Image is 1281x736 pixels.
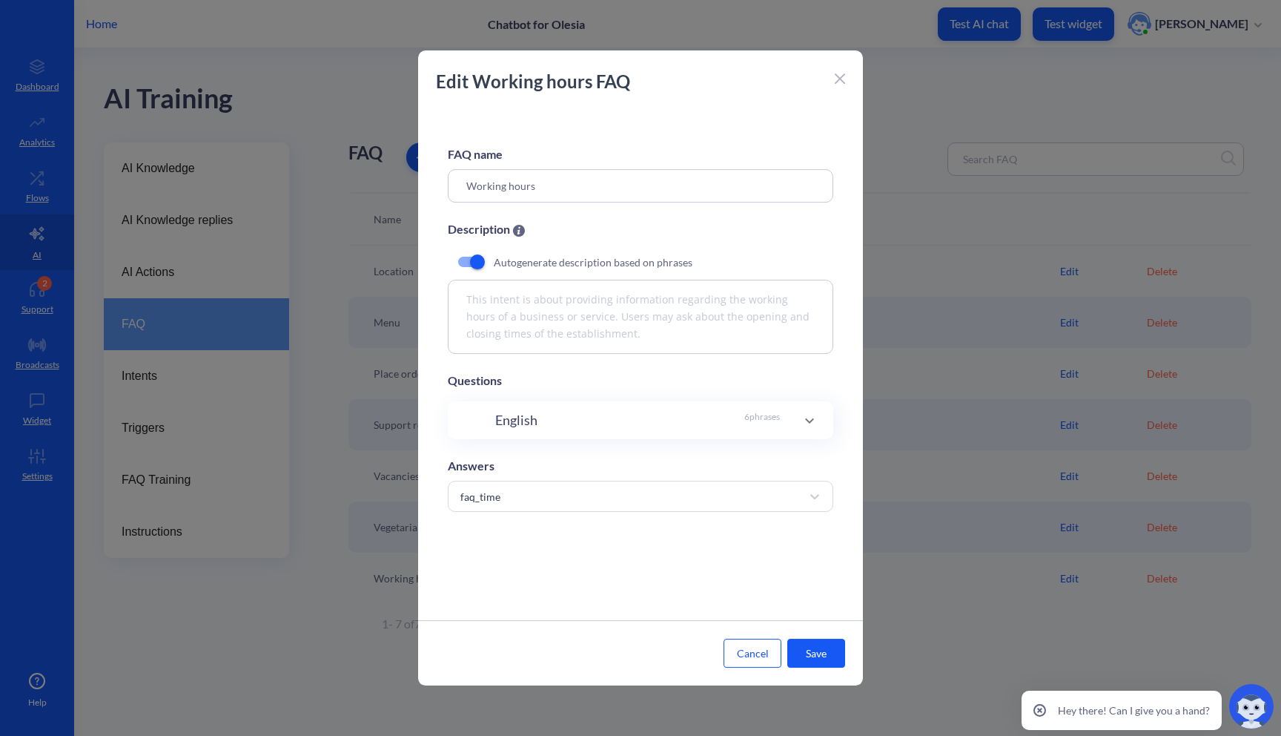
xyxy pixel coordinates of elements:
div: English6phrases [448,401,833,439]
img: copilot-icon.svg [1229,684,1274,729]
div: faq_time [460,489,500,505]
p: Edit Working hours FAQ [436,68,829,95]
div: Questions [448,372,833,390]
div: Description [448,220,833,238]
div: Answers [448,457,833,475]
p: Autogenerate description based on phrases [494,254,692,270]
p: Hey there! Can I give you a hand? [1058,703,1210,718]
p: English [495,410,537,430]
input: Type name [448,169,833,203]
textarea: This intent is about providing information regarding the working hours of a business or service. ... [448,280,833,354]
div: FAQ name [448,145,833,163]
p: 6 phrases [744,410,780,430]
button: Cancel [724,639,781,668]
button: Save [787,639,845,668]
